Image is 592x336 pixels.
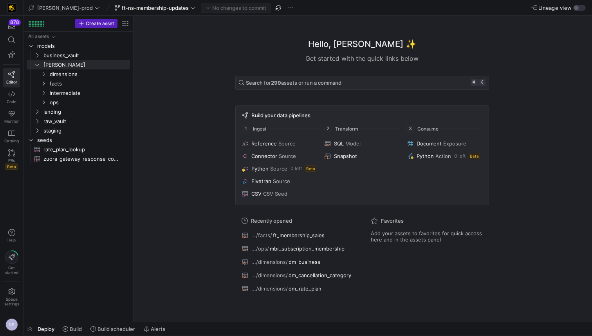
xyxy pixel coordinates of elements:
[43,117,129,126] span: raw_vault
[251,218,292,224] span: Recently opened
[3,68,20,87] a: Editor
[27,32,130,41] div: Press SPACE to select this row.
[270,245,345,252] span: mbr_subscription_membership
[113,3,198,13] button: ft-ns-membership-updates
[37,136,129,145] span: seeds
[27,79,130,88] div: Press SPACE to select this row.
[86,21,114,26] span: Create asset
[251,245,269,252] span: .../ops/
[345,140,361,147] span: Model
[417,153,434,159] span: Python
[454,153,466,159] span: 0 left
[43,60,129,69] span: [PERSON_NAME]
[27,154,130,163] a: zuora_gateway_response_codes​​​​​​
[240,151,318,161] button: ConnectorSource
[43,107,129,116] span: landing
[75,19,117,28] button: Create asset
[38,326,54,332] span: Deploy
[50,79,129,88] span: facts
[59,322,85,336] button: Build
[263,191,287,197] span: CSV Seed
[3,19,20,33] button: 878
[27,116,130,126] div: Press SPACE to select this row.
[3,225,20,246] button: Help
[240,139,318,148] button: ReferenceSource
[50,70,129,79] span: dimensions
[381,218,404,224] span: Favorites
[43,154,121,163] span: zuora_gateway_response_codes​​​​​​
[251,112,310,118] span: Build your data pipelines
[235,76,489,90] button: Search for299assets or run a command⌘k
[4,297,19,306] span: Space settings
[334,153,357,159] span: Snapshot
[240,164,318,173] button: PythonSource0 leftBeta
[140,322,169,336] button: Alerts
[334,140,344,147] span: SQL
[50,89,129,98] span: intermediate
[435,153,451,159] span: Action
[27,41,130,51] div: Press SPACE to select this row.
[251,259,288,265] span: .../dimensions/
[273,232,325,238] span: ft_membership_sales
[240,270,355,280] button: .../dimensions/dm_cancellation_category
[70,326,82,332] span: Build
[251,191,262,197] span: CSV
[27,126,130,135] div: Press SPACE to select this row.
[9,19,21,25] div: 878
[7,238,16,242] span: Help
[3,127,20,146] a: Catalog
[27,51,130,60] div: Press SPACE to select this row.
[291,166,302,171] span: 0 left
[27,98,130,107] div: Press SPACE to select this row.
[27,145,130,154] div: Press SPACE to select this row.
[538,5,572,11] span: Lineage view
[371,230,483,243] span: Add your assets to favorites for quick access here and in the assets panel
[469,153,480,159] span: Beta
[27,135,130,145] div: Press SPACE to select this row.
[3,87,20,107] a: Code
[271,80,281,86] strong: 299
[251,232,272,238] span: .../facts/
[240,176,318,186] button: FivetranSource
[5,318,18,331] div: NS
[3,1,20,15] a: https://storage.googleapis.com/y42-prod-data-exchange/images/uAsz27BndGEK0hZWDFeOjoxA7jCwgK9jE472...
[240,230,355,240] button: .../facts/ft_membership_sales
[28,34,49,39] div: All assets
[37,5,93,11] span: [PERSON_NAME]-prod
[7,99,16,104] span: Code
[417,140,442,147] span: Document
[27,145,130,154] a: rate_plan_lookup​​​​​​
[27,88,130,98] div: Press SPACE to select this row.
[3,146,20,173] a: PRsBeta
[270,165,287,172] span: Source
[443,140,466,147] span: Exposure
[240,189,318,198] button: CSVCSV Seed
[27,154,130,163] div: Press SPACE to select this row.
[273,178,290,184] span: Source
[240,243,355,254] button: .../ops/mbr_subscription_membership
[4,138,19,143] span: Catalog
[27,69,130,79] div: Press SPACE to select this row.
[246,80,341,86] span: Search for assets or run a command
[471,79,478,86] kbd: ⌘
[305,165,316,172] span: Beta
[4,119,19,124] span: Monitor
[97,326,135,332] span: Build scheduler
[289,285,321,292] span: dm_rate_plan
[235,54,489,63] div: Get started with the quick links below
[50,98,129,107] span: ops
[251,153,277,159] span: Connector
[151,326,165,332] span: Alerts
[8,4,16,12] img: https://storage.googleapis.com/y42-prod-data-exchange/images/uAsz27BndGEK0hZWDFeOjoxA7jCwgK9jE472...
[308,38,416,51] h1: Hello, [PERSON_NAME] ✨
[3,247,20,278] button: Getstarted
[323,139,401,148] button: SQLModel
[251,140,277,147] span: Reference
[87,322,139,336] button: Build scheduler
[5,163,18,170] span: Beta
[43,145,121,154] span: rate_plan_lookup​​​​​​
[37,42,129,51] span: models
[251,285,288,292] span: .../dimensions/
[289,272,351,278] span: dm_cancellation_category
[3,285,20,310] a: Spacesettings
